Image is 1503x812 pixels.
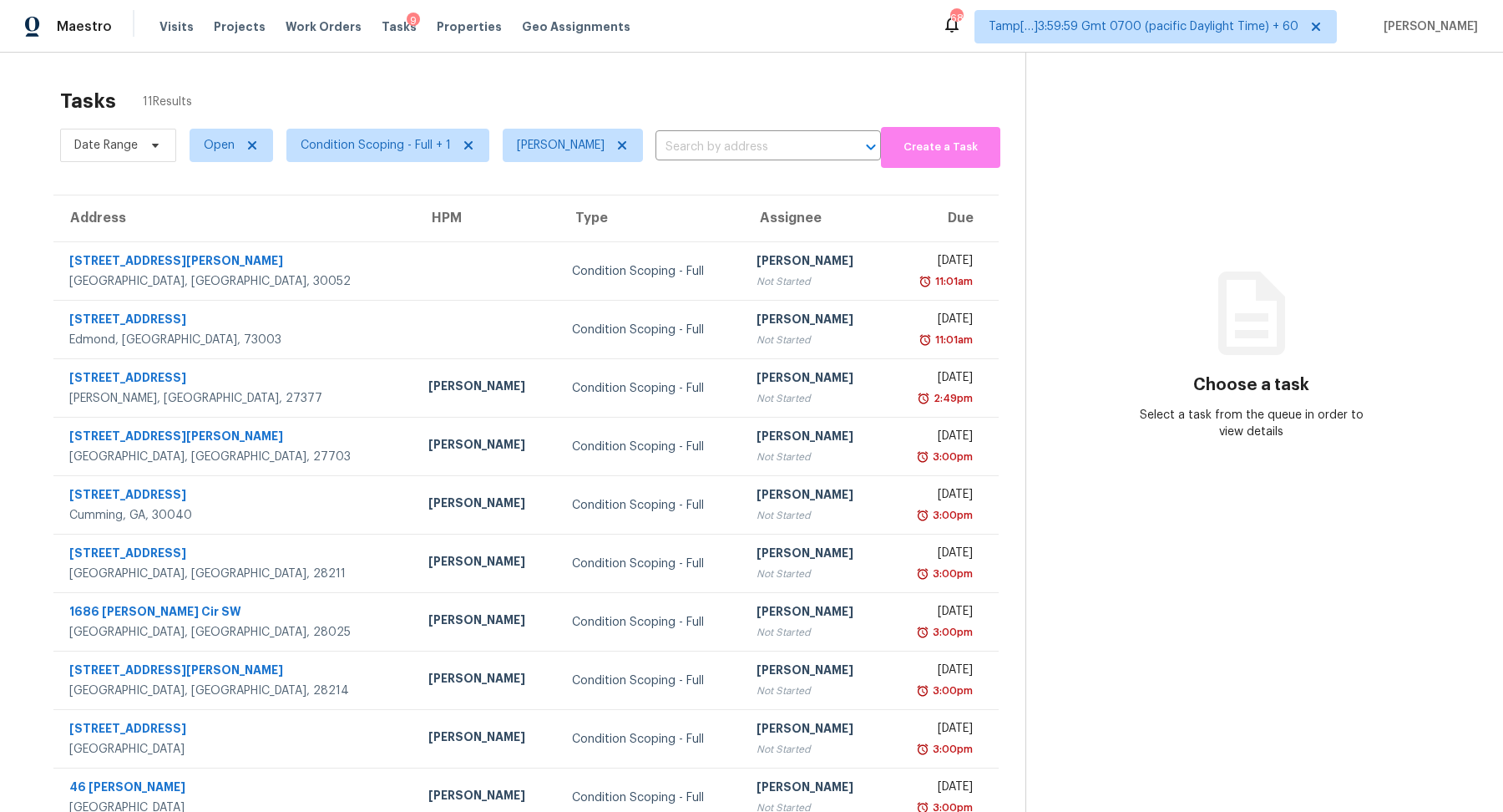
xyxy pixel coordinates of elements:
[428,728,545,749] div: [PERSON_NAME]
[900,311,973,332] div: [DATE]
[214,18,266,35] span: Projects
[428,553,545,574] div: [PERSON_NAME]
[887,195,999,242] th: Due
[929,624,973,641] div: 3:00pm
[916,566,929,582] img: Overdue Alarm Icon
[989,18,1298,35] span: Tamp[…]3:59:59 Gmt 0700 (pacific Daylight Time) + 60
[69,311,402,332] div: [STREET_ADDRESS]
[69,683,402,699] div: [GEOGRAPHIC_DATA], [GEOGRAPHIC_DATA], 28214
[428,436,545,457] div: [PERSON_NAME]
[757,603,873,624] div: [PERSON_NAME]
[57,18,112,35] span: Maestro
[69,624,402,641] div: [GEOGRAPHIC_DATA], [GEOGRAPHIC_DATA], 28025
[1377,18,1478,35] span: [PERSON_NAME]
[572,672,730,689] div: Condition Scoping - Full
[69,390,402,407] div: [PERSON_NAME], [GEOGRAPHIC_DATA], 27377
[932,273,973,290] div: 11:01am
[757,486,873,507] div: [PERSON_NAME]
[69,507,402,524] div: Cumming, GA, 30040
[69,273,402,290] div: [GEOGRAPHIC_DATA], [GEOGRAPHIC_DATA], 30052
[757,720,873,741] div: [PERSON_NAME]
[916,449,929,465] img: Overdue Alarm Icon
[301,137,451,154] span: Condition Scoping - Full + 1
[757,390,873,407] div: Not Started
[881,127,1000,168] button: Create a Task
[889,138,992,157] span: Create a Task
[69,779,402,799] div: 46 [PERSON_NAME]
[757,779,873,799] div: [PERSON_NAME]
[900,662,973,683] div: [DATE]
[572,439,730,455] div: Condition Scoping - Full
[757,624,873,641] div: Not Started
[916,624,929,641] img: Overdue Alarm Icon
[69,720,402,741] div: [STREET_ADDRESS]
[929,683,973,699] div: 3:00pm
[757,252,873,273] div: [PERSON_NAME]
[930,390,973,407] div: 2:49pm
[60,93,116,109] h2: Tasks
[757,369,873,390] div: [PERSON_NAME]
[428,670,545,691] div: [PERSON_NAME]
[69,449,402,465] div: [GEOGRAPHIC_DATA], [GEOGRAPHIC_DATA], 27703
[929,741,973,758] div: 3:00pm
[757,428,873,449] div: [PERSON_NAME]
[517,137,605,154] span: [PERSON_NAME]
[53,195,415,242] th: Address
[916,683,929,699] img: Overdue Alarm Icon
[757,566,873,582] div: Not Started
[757,273,873,290] div: Not Started
[69,741,402,758] div: [GEOGRAPHIC_DATA]
[69,545,402,566] div: [STREET_ADDRESS]
[757,662,873,683] div: [PERSON_NAME]
[757,683,873,699] div: Not Started
[69,603,402,624] div: 1686 [PERSON_NAME] Cir SW
[916,507,929,524] img: Overdue Alarm Icon
[428,612,545,632] div: [PERSON_NAME]
[900,779,973,799] div: [DATE]
[572,380,730,397] div: Condition Scoping - Full
[382,21,417,33] span: Tasks
[929,507,973,524] div: 3:00pm
[900,603,973,624] div: [DATE]
[159,18,194,35] span: Visits
[74,137,138,154] span: Date Range
[69,662,402,683] div: [STREET_ADDRESS][PERSON_NAME]
[572,322,730,338] div: Condition Scoping - Full
[900,369,973,390] div: [DATE]
[1139,407,1364,440] div: Select a task from the queue in order to view details
[900,486,973,507] div: [DATE]
[559,195,743,242] th: Type
[204,137,235,154] span: Open
[572,789,730,806] div: Condition Scoping - Full
[918,273,932,290] img: Overdue Alarm Icon
[69,566,402,582] div: [GEOGRAPHIC_DATA], [GEOGRAPHIC_DATA], 28211
[918,332,932,348] img: Overdue Alarm Icon
[929,449,973,465] div: 3:00pm
[428,495,545,515] div: [PERSON_NAME]
[572,556,730,572] div: Condition Scoping - Full
[932,332,973,348] div: 11:01am
[757,545,873,566] div: [PERSON_NAME]
[900,545,973,566] div: [DATE]
[757,507,873,524] div: Not Started
[743,195,887,242] th: Assignee
[859,135,883,159] button: Open
[900,428,973,449] div: [DATE]
[900,252,973,273] div: [DATE]
[950,10,962,27] div: 684
[916,741,929,758] img: Overdue Alarm Icon
[1193,377,1309,393] h3: Choose a task
[407,13,420,29] div: 9
[437,18,502,35] span: Properties
[929,566,973,582] div: 3:00pm
[428,378,545,398] div: [PERSON_NAME]
[917,390,930,407] img: Overdue Alarm Icon
[69,252,402,273] div: [STREET_ADDRESS][PERSON_NAME]
[572,731,730,748] div: Condition Scoping - Full
[69,486,402,507] div: [STREET_ADDRESS]
[757,741,873,758] div: Not Started
[415,195,559,242] th: HPM
[655,134,834,160] input: Search by address
[69,369,402,390] div: [STREET_ADDRESS]
[757,449,873,465] div: Not Started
